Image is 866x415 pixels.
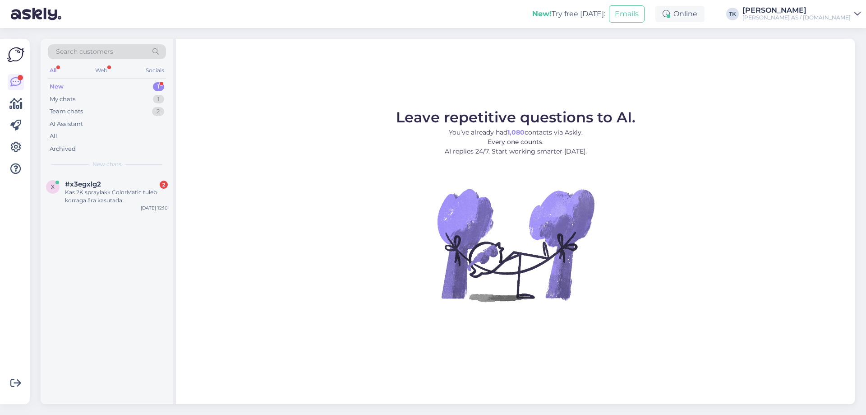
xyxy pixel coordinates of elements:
[50,95,75,104] div: My chats
[396,108,636,126] span: Leave repetitive questions to AI.
[742,7,851,14] div: [PERSON_NAME]
[56,47,113,56] span: Search customers
[93,65,109,76] div: Web
[48,65,58,76] div: All
[160,181,168,189] div: 2
[50,107,83,116] div: Team chats
[655,6,705,22] div: Online
[152,107,164,116] div: 2
[742,7,861,21] a: [PERSON_NAME][PERSON_NAME] AS / [DOMAIN_NAME]
[50,145,76,154] div: Archived
[609,5,645,23] button: Emails
[92,160,121,168] span: New chats
[65,188,168,205] div: Kas 2K spraylakk ColorMatic tuleb korraga ära kasutada [PERSON_NAME] kõvendiga segunemist.Aitäh.
[153,82,164,91] div: 1
[742,14,851,21] div: [PERSON_NAME] AS / [DOMAIN_NAME]
[396,128,636,156] p: You’ve already had contacts via Askly. Every one counts. AI replies 24/7. Start working smarter [...
[144,65,166,76] div: Socials
[50,132,57,141] div: All
[50,120,83,129] div: AI Assistant
[532,9,605,19] div: Try free [DATE]:
[7,46,24,63] img: Askly Logo
[141,205,168,211] div: [DATE] 12:10
[65,180,101,188] span: #x3egxlg2
[50,82,64,91] div: New
[507,128,525,136] b: 1,080
[51,183,55,190] span: x
[726,8,739,20] div: TK
[434,163,597,326] img: No Chat active
[153,95,164,104] div: 1
[532,9,552,18] b: New!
